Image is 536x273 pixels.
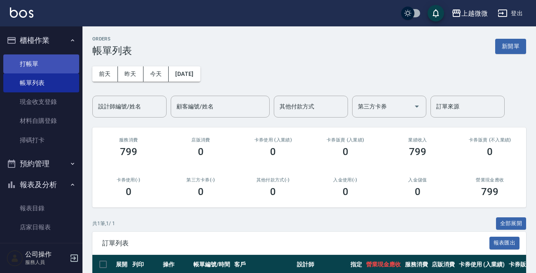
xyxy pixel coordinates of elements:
[174,177,227,183] h2: 第三方卡券(-)
[92,45,132,56] h3: 帳單列表
[102,137,155,143] h3: 服務消費
[270,146,276,158] h3: 0
[3,131,79,150] a: 掃碼打卡
[198,186,204,198] h3: 0
[102,239,489,247] span: 訂單列表
[3,30,79,51] button: 櫃檯作業
[3,237,79,256] a: 互助日報表
[120,146,137,158] h3: 799
[7,250,23,266] img: Person
[102,177,155,183] h2: 卡券使用(-)
[174,137,227,143] h2: 店販消費
[343,146,348,158] h3: 0
[247,137,299,143] h2: 卡券使用 (入業績)
[25,250,67,259] h5: 公司操作
[3,92,79,111] a: 現金收支登錄
[464,137,516,143] h2: 卡券販賣 (不入業績)
[247,177,299,183] h2: 其他付款方式(-)
[198,146,204,158] h3: 0
[270,186,276,198] h3: 0
[409,146,426,158] h3: 799
[169,66,200,82] button: [DATE]
[3,54,79,73] a: 打帳單
[92,220,115,227] p: 共 1 筆, 1 / 1
[415,186,421,198] h3: 0
[319,177,371,183] h2: 入金使用(-)
[495,42,526,50] a: 新開單
[3,111,79,130] a: 材料自購登錄
[92,66,118,82] button: 前天
[448,5,491,22] button: 上越微微
[428,5,444,21] button: save
[461,8,488,19] div: 上越微微
[494,6,526,21] button: 登出
[391,137,444,143] h2: 業績收入
[481,186,498,198] h3: 799
[496,217,527,230] button: 全部展開
[10,7,33,18] img: Logo
[489,237,520,249] button: 報表匯出
[487,146,493,158] h3: 0
[25,259,67,266] p: 服務人員
[319,137,371,143] h2: 卡券販賣 (入業績)
[3,174,79,195] button: 報表及分析
[92,36,132,42] h2: ORDERS
[118,66,143,82] button: 昨天
[3,199,79,218] a: 報表目錄
[143,66,169,82] button: 今天
[495,39,526,54] button: 新開單
[391,177,444,183] h2: 入金儲值
[489,239,520,247] a: 報表匯出
[3,153,79,174] button: 預約管理
[343,186,348,198] h3: 0
[126,186,132,198] h3: 0
[3,218,79,237] a: 店家日報表
[464,177,516,183] h2: 營業現金應收
[3,73,79,92] a: 帳單列表
[410,100,423,113] button: Open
